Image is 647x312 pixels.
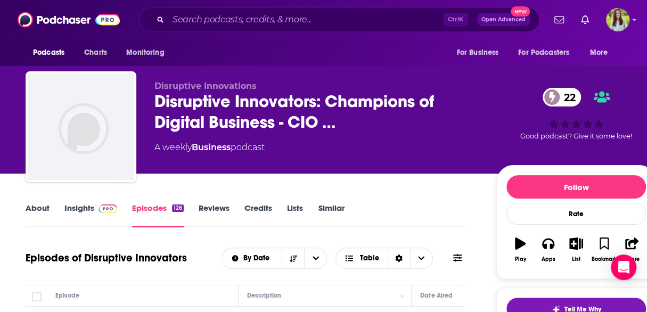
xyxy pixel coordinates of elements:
a: 22 [543,88,581,106]
span: Monitoring [126,45,164,60]
a: Charts [77,43,113,63]
a: Show notifications dropdown [550,11,568,29]
div: Sort Direction [388,248,410,268]
span: By Date [243,254,273,262]
img: User Profile [606,8,629,31]
button: open menu [583,43,621,63]
button: open menu [222,254,282,262]
span: Logged in as meaghanyoungblood [606,8,629,31]
a: Business [192,142,231,152]
img: Podchaser - Follow, Share and Rate Podcasts [18,10,120,30]
span: Disruptive Innovations [154,81,257,91]
div: Play [515,256,526,262]
button: Sort Direction [282,248,304,268]
button: Follow [506,175,646,199]
a: InsightsPodchaser Pro [64,203,117,227]
button: List [562,231,590,269]
span: Ctrl K [443,13,468,27]
a: Credits [244,203,272,227]
div: List [572,256,580,262]
button: Choose View [335,248,433,269]
a: About [26,203,50,227]
span: Podcasts [33,45,64,60]
button: open menu [511,43,585,63]
div: Search podcasts, credits, & more... [139,7,539,32]
button: Show profile menu [606,8,629,31]
span: Charts [84,45,107,60]
h2: Choose List sort [222,248,327,269]
input: Search podcasts, credits, & more... [168,11,443,28]
button: open menu [119,43,178,63]
span: Open Advanced [481,17,526,22]
div: Open Intercom Messenger [611,254,636,280]
button: Play [506,231,534,269]
h1: Episodes of Disruptive Innovators [26,251,187,265]
div: Bookmark [592,256,617,262]
button: open menu [304,248,326,268]
div: Apps [542,256,555,262]
span: Good podcast? Give it some love! [520,132,632,140]
span: New [511,6,530,17]
div: Episode [55,289,79,302]
img: Podchaser Pro [99,204,117,213]
div: 126 [172,204,184,212]
a: Lists [287,203,303,227]
button: open menu [26,43,78,63]
button: Apps [534,231,562,269]
button: Open AdvancedNew [477,13,530,26]
span: 22 [553,88,581,106]
a: Reviews [199,203,230,227]
div: Rate [506,203,646,225]
span: More [590,45,608,60]
div: Date Aired [420,289,453,302]
a: Similar [318,203,344,227]
img: Disruptive Innovators: Champions of Digital Business - CIO & IT Leader Interviews, Digital Transf... [28,73,134,180]
button: Column Actions [396,290,409,302]
span: Table [360,254,379,262]
div: Description [247,289,281,302]
a: Show notifications dropdown [577,11,593,29]
span: For Podcasters [518,45,569,60]
a: Episodes126 [132,203,184,227]
span: For Business [456,45,498,60]
button: Share [618,231,646,269]
button: open menu [449,43,512,63]
button: Bookmark [590,231,618,269]
div: A weekly podcast [154,141,265,154]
